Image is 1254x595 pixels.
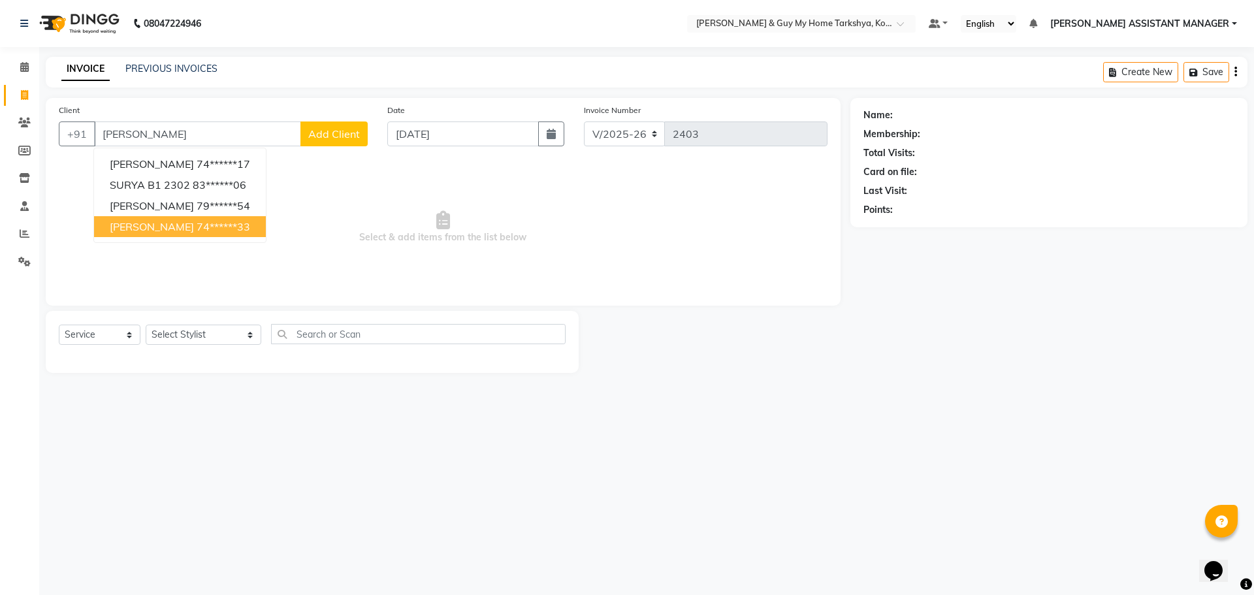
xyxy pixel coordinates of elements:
span: Add Client [308,127,360,140]
b: 08047224946 [144,5,201,42]
a: PREVIOUS INVOICES [125,63,217,74]
iframe: chat widget [1199,543,1241,582]
span: SURYA B1 2302 [110,178,190,191]
span: [PERSON_NAME] [110,199,194,212]
span: [PERSON_NAME] [110,220,194,233]
label: Date [387,105,405,116]
label: Invoice Number [584,105,641,116]
span: [PERSON_NAME] [110,157,194,170]
div: Last Visit: [863,184,907,198]
div: Card on file: [863,165,917,179]
img: logo [33,5,123,42]
div: Points: [863,203,893,217]
button: Create New [1103,62,1178,82]
button: +91 [59,121,95,146]
button: Save [1183,62,1229,82]
input: Search or Scan [271,324,566,344]
span: Select & add items from the list below [59,162,828,293]
a: INVOICE [61,57,110,81]
div: Total Visits: [863,146,915,160]
div: Name: [863,108,893,122]
label: Client [59,105,80,116]
div: Membership: [863,127,920,141]
input: Search by Name/Mobile/Email/Code [94,121,301,146]
button: Add Client [300,121,368,146]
